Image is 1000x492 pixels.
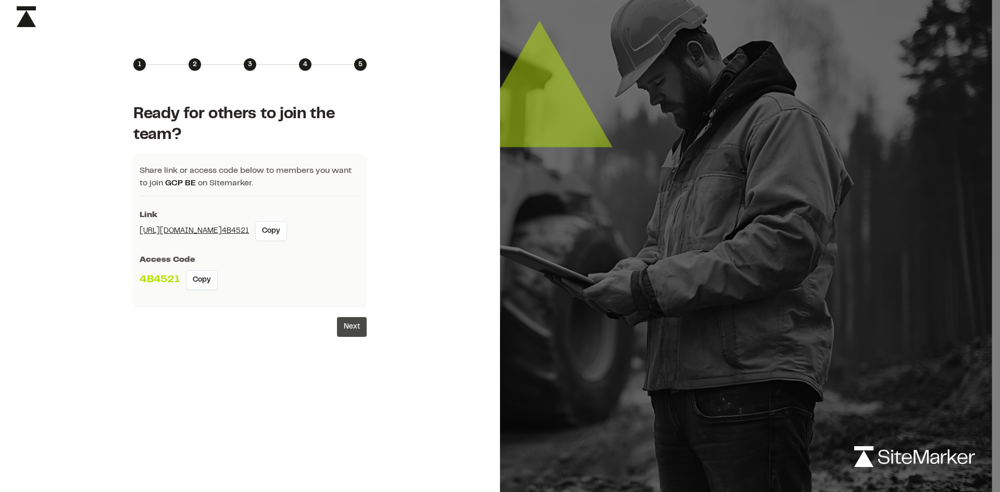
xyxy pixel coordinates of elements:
p: Link [140,209,360,221]
p: 4B4521 [140,272,180,288]
button: Copy [186,270,218,290]
div: 4 [299,58,311,71]
p: Access Code [140,254,360,266]
img: icon-black-rebrand.svg [17,6,36,27]
a: [URL][DOMAIN_NAME]4B4521 [140,225,249,237]
span: GCP BE [165,180,196,187]
button: Next [337,317,367,337]
p: Share link or access code below to members you want to join on Sitemarker. [140,165,360,196]
div: 5 [354,58,367,71]
div: 1 [133,58,146,71]
button: Copy [255,221,287,241]
img: logo-white-rebrand.svg [854,446,975,467]
h1: Ready for others to join the team? [133,104,367,146]
div: 2 [189,58,201,71]
div: 3 [244,58,256,71]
